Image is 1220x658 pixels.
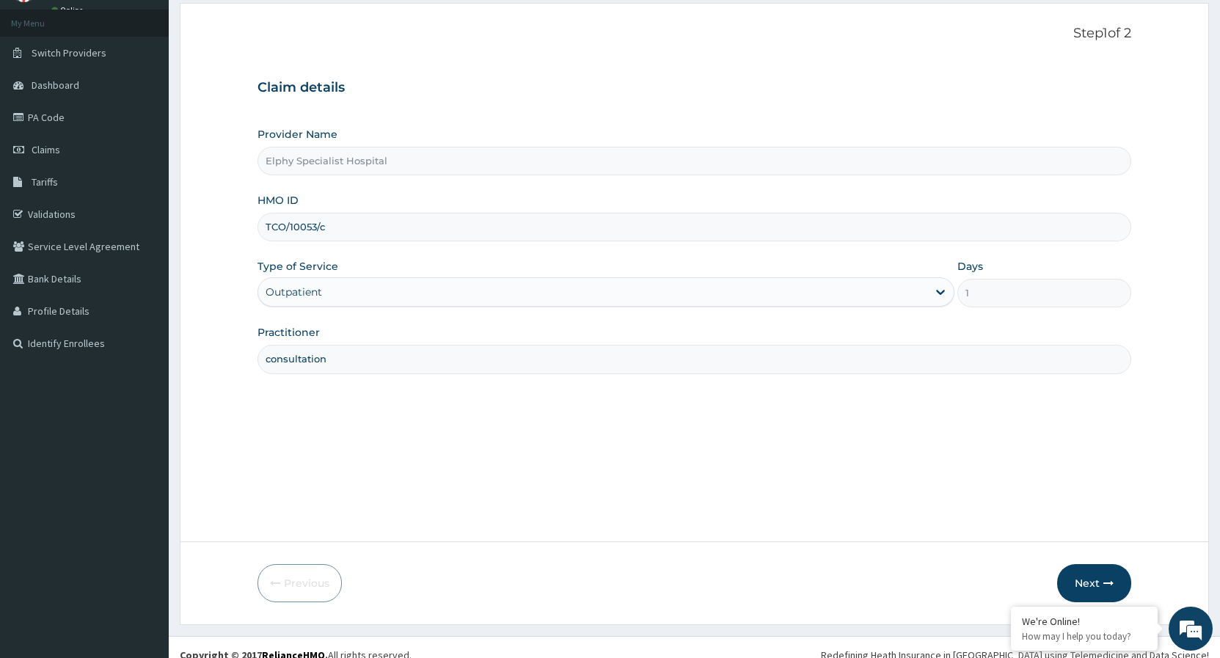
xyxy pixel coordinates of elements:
[257,193,299,208] label: HMO ID
[257,26,1131,42] p: Step 1 of 2
[76,82,246,101] div: Chat with us now
[957,259,983,274] label: Days
[32,46,106,59] span: Switch Providers
[51,5,87,15] a: Online
[32,78,79,92] span: Dashboard
[257,325,320,340] label: Practitioner
[32,175,58,189] span: Tariffs
[32,143,60,156] span: Claims
[1022,615,1147,628] div: We're Online!
[266,285,322,299] div: Outpatient
[1057,564,1131,602] button: Next
[257,213,1131,241] input: Enter HMO ID
[257,127,337,142] label: Provider Name
[257,564,342,602] button: Previous
[257,259,338,274] label: Type of Service
[27,73,59,110] img: d_794563401_company_1708531726252_794563401
[7,401,280,452] textarea: Type your message and hit 'Enter'
[257,80,1131,96] h3: Claim details
[257,345,1131,373] input: Enter Name
[241,7,276,43] div: Minimize live chat window
[85,185,202,333] span: We're online!
[1022,630,1147,643] p: How may I help you today?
